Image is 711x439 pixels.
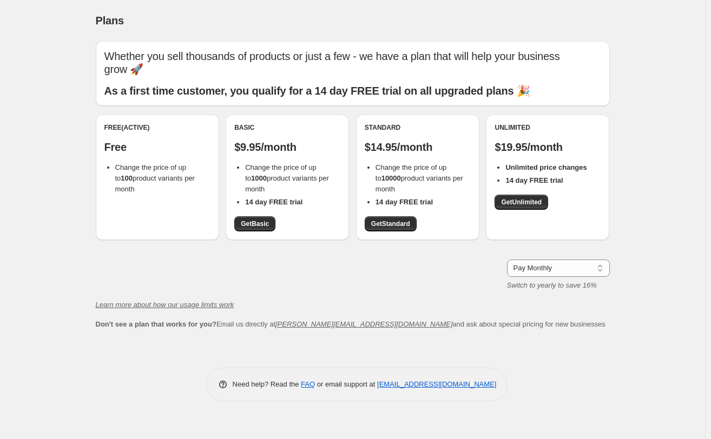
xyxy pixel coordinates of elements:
[245,198,302,206] b: 14 day FREE trial
[104,50,601,76] p: Whether you sell thousands of products or just a few - we have a plan that will help your busines...
[301,380,315,388] a: FAQ
[234,141,340,154] p: $9.95/month
[275,320,452,328] a: [PERSON_NAME][EMAIL_ADDRESS][DOMAIN_NAME]
[104,85,530,97] b: As a first time customer, you qualify for a 14 day FREE trial on all upgraded plans 🎉
[104,123,210,132] div: Free (Active)
[377,380,496,388] a: [EMAIL_ADDRESS][DOMAIN_NAME]
[234,123,340,132] div: Basic
[251,174,267,182] b: 1000
[505,163,587,171] b: Unlimited price changes
[376,163,463,193] span: Change the price of up to product variants per month
[495,123,601,132] div: Unlimited
[507,281,597,289] i: Switch to yearly to save 16%
[495,141,601,154] p: $19.95/month
[365,123,471,132] div: Standard
[96,15,124,26] span: Plans
[365,216,417,231] a: GetStandard
[96,320,605,328] span: Email us directly at and ask about special pricing for new businesses
[315,380,377,388] span: or email support at
[121,174,133,182] b: 100
[376,198,433,206] b: 14 day FREE trial
[381,174,401,182] b: 10000
[505,176,563,184] b: 14 day FREE trial
[241,219,269,228] span: Get Basic
[115,163,195,193] span: Change the price of up to product variants per month
[371,219,410,228] span: Get Standard
[495,195,548,210] a: GetUnlimited
[234,216,275,231] a: GetBasic
[365,141,471,154] p: $14.95/month
[501,198,542,207] span: Get Unlimited
[96,320,216,328] b: Don't see a plan that works for you?
[96,301,234,309] a: Learn more about how our usage limits work
[233,380,301,388] span: Need help? Read the
[245,163,329,193] span: Change the price of up to product variants per month
[104,141,210,154] p: Free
